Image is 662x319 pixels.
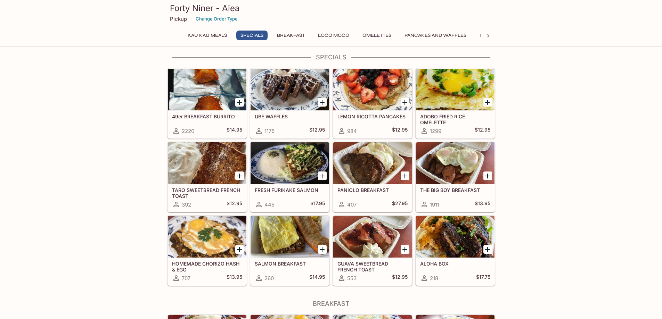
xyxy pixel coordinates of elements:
[255,187,325,193] h5: FRESH FURIKAKE SALMON
[416,216,495,258] div: ALOHA BOX
[483,245,492,254] button: Add ALOHA BOX
[420,187,490,193] h5: THE BIG BOY BREAKFAST
[273,31,309,40] button: Breakfast
[416,142,495,212] a: THE BIG BOY BREAKFAST1911$13.95
[333,69,412,110] div: LEMON RICOTTA PANCAKES
[430,201,439,208] span: 1911
[401,171,409,180] button: Add PANIOLO BREAKFAST
[264,201,275,208] span: 445
[475,127,490,135] h5: $12.95
[182,275,190,282] span: 707
[264,275,274,282] span: 260
[168,69,246,110] div: 49er BREAKFAST BURRITO
[401,98,409,107] button: Add LEMON RICOTTA PANCAKES
[172,261,242,272] h5: HOMEMADE CHORIZO HASH & EGG
[167,142,247,212] a: TARO SWEETBREAD FRENCH TOAST392$12.95
[250,142,329,212] a: FRESH FURIKAKE SALMON445$17.95
[250,68,329,138] a: UBE WAFFLES1176$12.95
[401,31,470,40] button: Pancakes and Waffles
[483,98,492,107] button: Add ADOBO FRIED RICE OMELETTE
[476,31,562,40] button: Hawaiian Style French Toast
[172,187,242,199] h5: TARO SWEETBREAD FRENCH TOAST
[193,14,241,24] button: Change Order Type
[333,142,412,212] a: PANIOLO BREAKFAST407$27.95
[347,201,357,208] span: 407
[182,128,194,134] span: 2220
[420,114,490,125] h5: ADOBO FRIED RICE OMELETTE
[255,261,325,267] h5: SALMON BREAKFAST
[251,216,329,258] div: SALMON BREAKFAST
[430,275,438,282] span: 218
[392,127,408,135] h5: $12.95
[333,216,412,286] a: GUAVA SWEETBREAD FRENCH TOAST553$12.95
[182,201,191,208] span: 392
[184,31,231,40] button: Kau Kau Meals
[430,128,441,134] span: 1299
[309,274,325,282] h5: $14.95
[318,98,327,107] button: Add UBE WAFFLES
[235,98,244,107] button: Add 49er BREAKFAST BURRITO
[416,69,495,110] div: ADOBO FRIED RICE OMELETTE
[347,128,357,134] span: 984
[227,200,242,209] h5: $12.95
[250,216,329,286] a: SALMON BREAKFAST260$14.95
[167,53,495,61] h4: Specials
[167,216,247,286] a: HOMEMADE CHORIZO HASH & EGG707$13.95
[337,261,408,272] h5: GUAVA SWEETBREAD FRENCH TOAST
[168,216,246,258] div: HOMEMADE CHORIZO HASH & EGG
[416,216,495,286] a: ALOHA BOX218$17.75
[392,200,408,209] h5: $27.95
[337,187,408,193] h5: PANIOLO BREAKFAST
[420,261,490,267] h5: ALOHA BOX
[475,200,490,209] h5: $13.95
[255,114,325,119] h5: UBE WAFFLES
[235,245,244,254] button: Add HOMEMADE CHORIZO HASH & EGG
[392,274,408,282] h5: $12.95
[359,31,395,40] button: Omelettes
[416,142,495,184] div: THE BIG BOY BREAKFAST
[310,200,325,209] h5: $17.95
[227,127,242,135] h5: $14.95
[167,300,495,308] h4: Breakfast
[227,274,242,282] h5: $13.95
[318,171,327,180] button: Add FRESH FURIKAKE SALMON
[264,128,275,134] span: 1176
[172,114,242,119] h5: 49er BREAKFAST BURRITO
[347,275,357,282] span: 553
[337,114,408,119] h5: LEMON RICOTTA PANCAKES
[236,31,268,40] button: Specials
[170,16,187,22] p: Pickup
[170,3,492,14] h3: Forty Niner - Aiea
[314,31,353,40] button: Loco Moco
[333,68,412,138] a: LEMON RICOTTA PANCAKES984$12.95
[318,245,327,254] button: Add SALMON BREAKFAST
[309,127,325,135] h5: $12.95
[333,142,412,184] div: PANIOLO BREAKFAST
[333,216,412,258] div: GUAVA SWEETBREAD FRENCH TOAST
[416,68,495,138] a: ADOBO FRIED RICE OMELETTE1299$12.95
[168,142,246,184] div: TARO SWEETBREAD FRENCH TOAST
[235,171,244,180] button: Add TARO SWEETBREAD FRENCH TOAST
[483,171,492,180] button: Add THE BIG BOY BREAKFAST
[476,274,490,282] h5: $17.75
[401,245,409,254] button: Add GUAVA SWEETBREAD FRENCH TOAST
[167,68,247,138] a: 49er BREAKFAST BURRITO2220$14.95
[251,69,329,110] div: UBE WAFFLES
[251,142,329,184] div: FRESH FURIKAKE SALMON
